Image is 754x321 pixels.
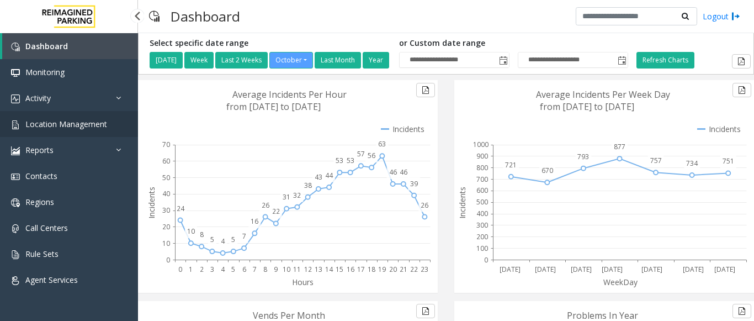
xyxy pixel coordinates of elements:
[476,186,488,195] text: 600
[336,156,343,165] text: 53
[476,197,488,207] text: 500
[336,265,343,274] text: 15
[210,235,214,244] text: 5
[210,265,214,274] text: 3
[347,156,354,165] text: 53
[150,39,391,48] h5: Select specific date range
[571,265,592,274] text: [DATE]
[200,265,204,274] text: 2
[416,83,435,97] button: Export to pdf
[293,265,301,274] text: 11
[25,197,54,207] span: Regions
[293,191,301,200] text: 32
[221,265,225,274] text: 4
[162,173,170,182] text: 50
[636,52,694,69] button: Refresh Charts
[242,231,246,241] text: 7
[304,265,312,274] text: 12
[232,88,347,101] text: Average Incidents Per Hour
[187,227,195,236] text: 10
[535,265,556,274] text: [DATE]
[292,277,314,287] text: Hours
[714,265,735,274] text: [DATE]
[315,265,322,274] text: 13
[541,166,553,175] text: 670
[162,156,170,166] text: 60
[536,88,670,101] text: Average Incidents Per Week Day
[497,52,509,68] span: Toggle popup
[484,255,488,265] text: 0
[686,159,698,168] text: 734
[476,151,488,161] text: 900
[11,69,20,77] img: 'icon'
[400,265,407,274] text: 21
[162,222,170,231] text: 20
[269,52,313,69] button: October
[166,255,170,265] text: 0
[262,201,269,210] text: 26
[11,172,20,181] img: 'icon'
[283,192,290,202] text: 31
[25,145,54,155] span: Reports
[231,235,235,244] text: 5
[215,52,268,69] button: Last 2 Weeks
[11,94,20,103] img: 'icon'
[703,10,740,22] a: Logout
[410,179,418,188] text: 39
[378,265,386,274] text: 19
[304,181,312,190] text: 38
[389,265,397,274] text: 20
[577,152,589,161] text: 793
[11,198,20,207] img: 'icon'
[274,265,278,274] text: 9
[325,171,333,180] text: 44
[416,304,435,318] button: Export to pdf
[25,119,107,129] span: Location Management
[731,10,740,22] img: logout
[178,265,182,274] text: 0
[189,265,193,274] text: 1
[683,265,704,274] text: [DATE]
[25,275,78,285] span: Agent Services
[2,33,138,59] a: Dashboard
[162,206,170,215] text: 30
[357,149,365,159] text: 57
[500,265,521,274] text: [DATE]
[603,277,638,287] text: WeekDay
[149,3,160,30] img: pageIcon
[378,139,386,149] text: 63
[272,207,280,216] text: 22
[421,265,428,274] text: 23
[11,276,20,285] img: 'icon'
[615,52,628,68] span: Toggle popup
[505,160,517,170] text: 721
[602,265,623,274] text: [DATE]
[389,167,397,177] text: 46
[221,236,225,246] text: 4
[177,204,185,213] text: 24
[476,163,488,172] text: 800
[476,244,488,253] text: 100
[11,43,20,51] img: 'icon'
[11,146,20,155] img: 'icon'
[410,265,418,274] text: 22
[399,39,628,48] h5: or Custom date range
[400,167,407,177] text: 46
[251,217,258,226] text: 16
[476,209,488,218] text: 400
[226,101,321,113] text: from [DATE] to [DATE]
[162,140,170,149] text: 70
[641,265,662,274] text: [DATE]
[368,265,375,274] text: 18
[25,171,57,181] span: Contacts
[650,156,662,165] text: 757
[231,265,235,274] text: 5
[11,250,20,259] img: 'icon'
[476,220,488,230] text: 300
[162,189,170,198] text: 40
[476,232,488,241] text: 200
[25,67,65,77] span: Monitoring
[315,172,322,182] text: 43
[25,223,68,233] span: Call Centers
[146,187,157,219] text: Incidents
